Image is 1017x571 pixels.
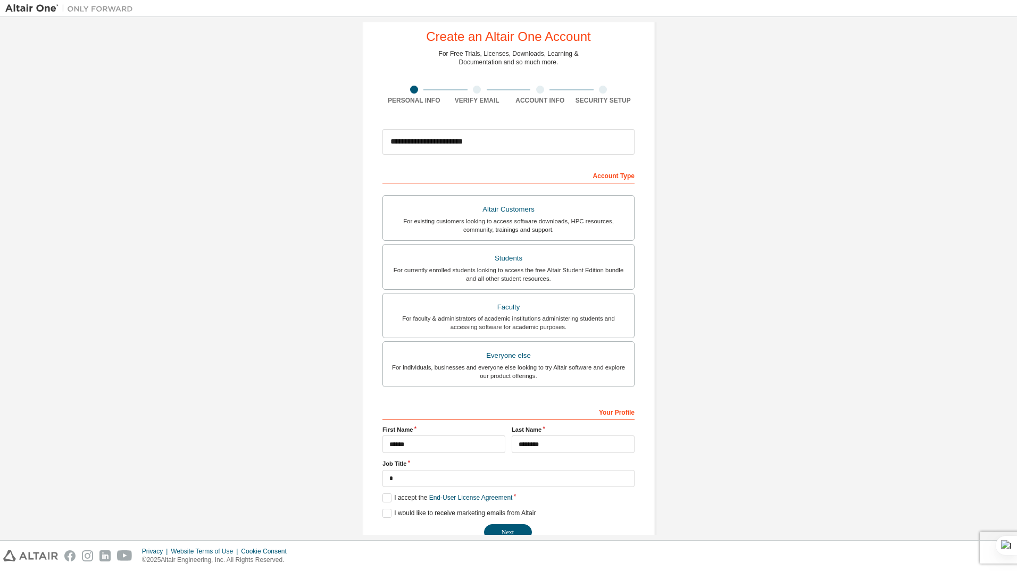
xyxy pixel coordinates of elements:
[512,425,635,434] label: Last Name
[429,494,513,501] a: End-User License Agreement
[5,3,138,14] img: Altair One
[382,493,512,502] label: I accept the
[171,547,241,556] div: Website Terms of Use
[142,547,171,556] div: Privacy
[82,550,93,561] img: instagram.svg
[572,96,635,105] div: Security Setup
[142,556,293,565] p: © 2025 Altair Engineering, Inc. All Rights Reserved.
[117,550,132,561] img: youtube.svg
[99,550,111,561] img: linkedin.svg
[382,96,446,105] div: Personal Info
[382,166,635,183] div: Account Type
[389,363,628,380] div: For individuals, businesses and everyone else looking to try Altair software and explore our prod...
[389,202,628,217] div: Altair Customers
[382,425,505,434] label: First Name
[508,96,572,105] div: Account Info
[241,547,293,556] div: Cookie Consent
[382,459,635,468] label: Job Title
[389,266,628,283] div: For currently enrolled students looking to access the free Altair Student Edition bundle and all ...
[389,348,628,363] div: Everyone else
[446,96,509,105] div: Verify Email
[389,314,628,331] div: For faculty & administrators of academic institutions administering students and accessing softwa...
[426,30,591,43] div: Create an Altair One Account
[389,217,628,234] div: For existing customers looking to access software downloads, HPC resources, community, trainings ...
[64,550,76,561] img: facebook.svg
[389,251,628,266] div: Students
[382,403,635,420] div: Your Profile
[389,300,628,315] div: Faculty
[439,49,579,66] div: For Free Trials, Licenses, Downloads, Learning & Documentation and so much more.
[3,550,58,561] img: altair_logo.svg
[484,524,532,540] button: Next
[382,509,536,518] label: I would like to receive marketing emails from Altair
